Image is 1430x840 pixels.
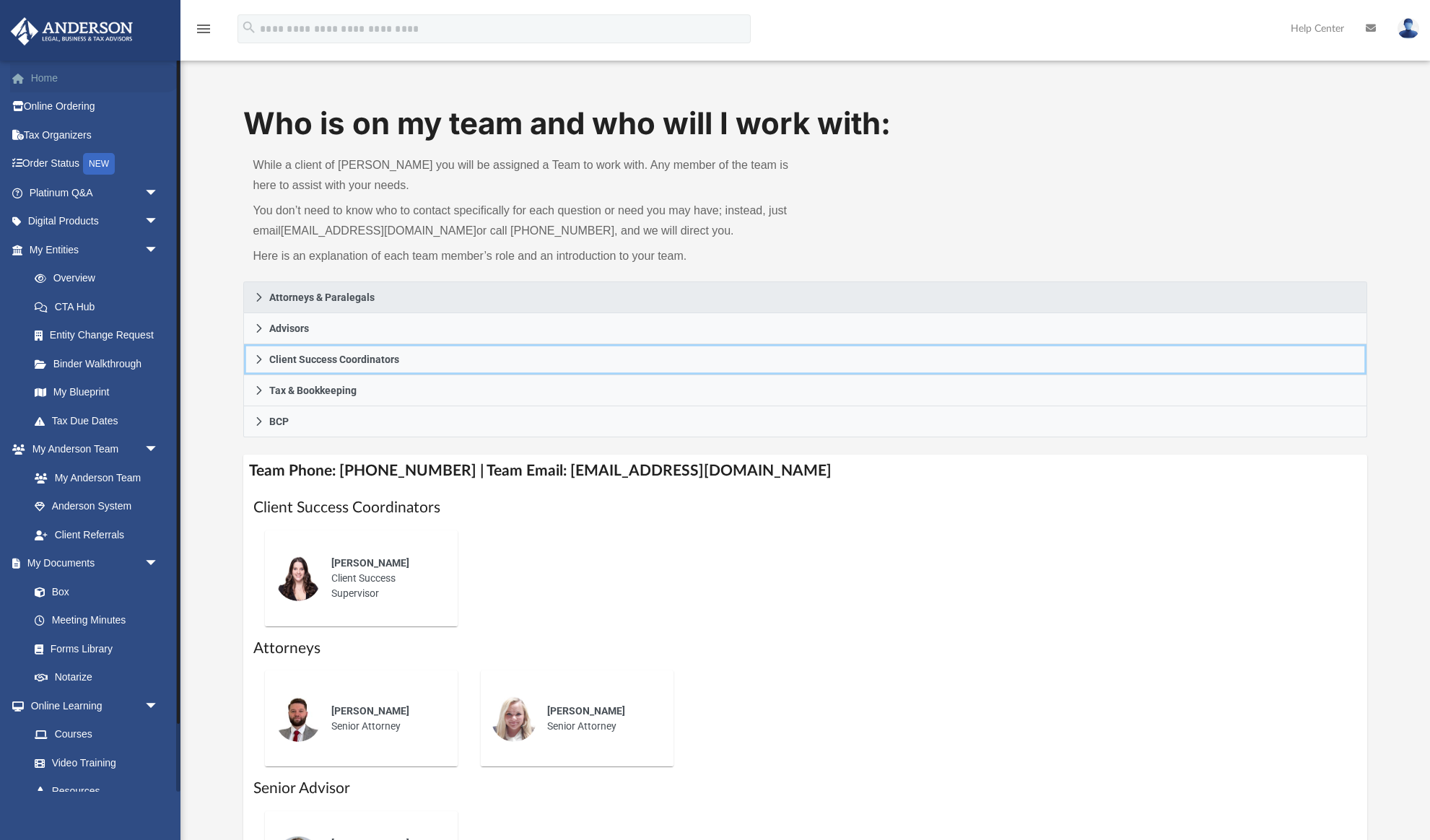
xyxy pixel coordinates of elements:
[281,224,476,237] a: [EMAIL_ADDRESS][DOMAIN_NAME]
[241,19,257,35] i: search
[1398,18,1419,39] img: User Pic
[243,344,1368,375] a: Client Success Coordinators
[269,323,309,333] span: Advisors
[20,463,166,492] a: My Anderson Team
[10,435,173,464] a: My Anderson Teamarrow_drop_down
[6,17,137,45] img: Anderson Advisors Platinum Portal
[547,705,625,717] span: [PERSON_NAME]
[10,149,180,179] a: Order StatusNEW
[20,349,180,378] a: Binder Walkthrough
[10,549,173,578] a: My Documentsarrow_drop_down
[144,207,173,237] span: arrow_drop_down
[275,555,321,601] img: thumbnail
[243,455,1368,487] h4: Team Phone: [PHONE_NUMBER] | Team Email: [EMAIL_ADDRESS][DOMAIN_NAME]
[144,691,173,721] span: arrow_drop_down
[195,20,212,38] i: menu
[20,406,180,435] a: Tax Due Dates
[269,354,399,364] span: Client Success Coordinators
[20,264,180,293] a: Overview
[269,416,289,426] span: BCP
[195,27,212,38] a: menu
[20,321,180,350] a: Entity Change Request
[83,153,115,175] div: NEW
[331,557,409,569] span: [PERSON_NAME]
[321,546,448,611] div: Client Success Supervisor
[20,748,166,777] a: Video Training
[275,696,321,742] img: thumbnail
[10,178,180,207] a: Platinum Q&Aarrow_drop_down
[20,720,173,749] a: Courses
[253,778,1358,799] h1: Senior Advisor
[243,281,1368,313] a: Attorneys & Paralegals
[20,378,173,407] a: My Blueprint
[20,634,166,663] a: Forms Library
[20,577,166,606] a: Box
[269,385,357,395] span: Tax & Bookkeeping
[253,201,795,241] p: You don’t need to know who to contact specifically for each question or need you may have; instea...
[10,121,180,149] a: Tax Organizers
[243,313,1368,344] a: Advisors
[144,235,173,265] span: arrow_drop_down
[10,64,180,92] a: Home
[20,663,173,692] a: Notarize
[269,292,375,302] span: Attorneys & Paralegals
[243,102,1368,145] h1: Who is on my team and who will I work with:
[243,406,1368,437] a: BCP
[10,235,180,264] a: My Entitiesarrow_drop_down
[20,492,173,521] a: Anderson System
[10,92,180,121] a: Online Ordering
[537,694,663,744] div: Senior Attorney
[20,606,173,635] a: Meeting Minutes
[253,155,795,196] p: While a client of [PERSON_NAME] you will be assigned a Team to work with. Any member of the team ...
[10,207,180,236] a: Digital Productsarrow_drop_down
[321,694,448,744] div: Senior Attorney
[253,638,1358,659] h1: Attorneys
[253,497,1358,518] h1: Client Success Coordinators
[20,777,173,806] a: Resources
[331,705,409,717] span: [PERSON_NAME]
[20,292,180,321] a: CTA Hub
[243,375,1368,406] a: Tax & Bookkeeping
[10,691,173,720] a: Online Learningarrow_drop_down
[144,549,173,579] span: arrow_drop_down
[20,520,173,549] a: Client Referrals
[144,178,173,208] span: arrow_drop_down
[144,435,173,465] span: arrow_drop_down
[491,696,537,742] img: thumbnail
[253,246,795,266] p: Here is an explanation of each team member’s role and an introduction to your team.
